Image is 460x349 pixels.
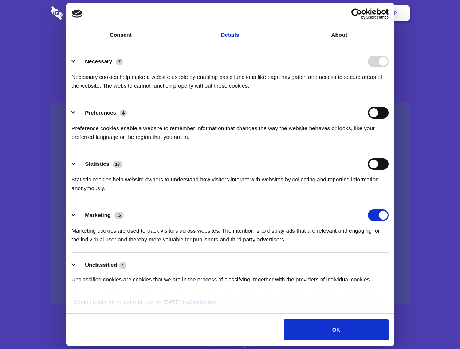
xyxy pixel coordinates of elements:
a: Details [176,25,285,45]
div: Necessary cookies help make a website usable by enabling basic functions like page navigation and... [72,67,389,90]
div: Marketing cookies are used to track visitors across websites. The intention is to display ads tha... [72,221,389,244]
span: 4 [119,262,126,269]
div: Unclassified cookies are cookies that we are in the process of classifying, together with the pro... [72,270,389,284]
h4: Auto-redaction of sensitive data, encrypted data sharing and self-destructing private chats. Shar... [51,66,410,90]
span: 7 [116,58,123,65]
span: 17 [113,161,122,168]
a: Usercentrics Cookiebot - opens in a new window [325,8,389,19]
label: Preferences [85,109,116,116]
label: Necessary [85,58,112,64]
h1: Eliminate Slack Data Loss. [51,33,410,59]
span: 4 [120,109,127,117]
iframe: Drift Widget Chat Controller [424,313,451,340]
img: logo-wordmark-white-trans-d4663122ce5f474addd5e946df7df03e33cb6a1c49d2221995e7729f52c070b2.svg [51,6,113,20]
a: Login [330,2,362,24]
a: About [285,25,394,45]
button: Necessary (7) [72,56,127,67]
div: Preference cookies enable a website to remember information that changes the way the website beha... [72,119,389,141]
button: Statistics (17) [72,158,127,170]
div: Statistic cookies help website owners to understand how visitors interact with websites by collec... [72,170,389,193]
label: Marketing [85,212,111,218]
a: Wistia video thumbnail [51,103,410,304]
a: Consent [66,25,176,45]
button: Preferences (4) [72,107,131,119]
label: Statistics [85,161,109,167]
a: Contact [295,2,329,24]
button: Unclassified (4) [72,261,131,270]
a: Cookiebot [189,299,216,305]
div: Cookie declaration last updated on [DATE] by [68,298,392,312]
button: Marketing (13) [72,209,129,221]
a: Pricing [214,2,245,24]
button: OK [284,319,388,340]
img: logo [72,10,83,18]
span: 13 [114,212,124,219]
